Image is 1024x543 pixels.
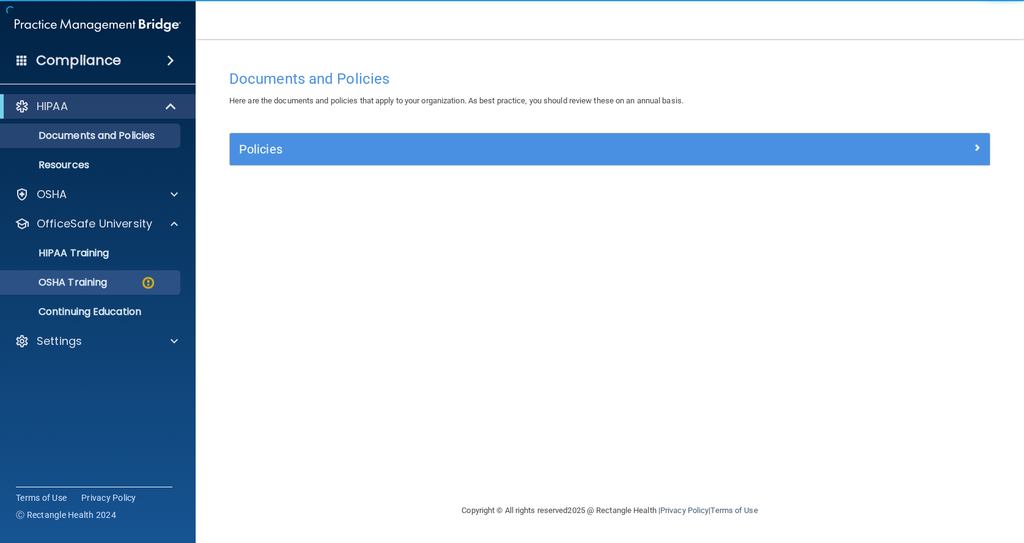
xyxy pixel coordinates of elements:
p: Settings [37,334,82,349]
a: Terms of Use [16,492,67,504]
img: warning-circle.0cc9ac19.png [141,275,156,290]
p: Resources [8,159,175,171]
a: HIPAA [15,99,177,114]
p: Continuing Education [8,306,175,318]
p: HIPAA [37,99,68,114]
a: OSHA [15,187,178,202]
span: Ⓒ Rectangle Health 2024 [16,509,116,521]
a: Settings [15,334,178,349]
h5: Policies [239,142,790,156]
p: OSHA [37,187,67,202]
div: Copyright © All rights reserved 2025 @ Rectangle Health | | [387,491,833,530]
a: OfficeSafe University [15,216,178,231]
img: PMB logo [15,13,181,37]
a: Policies [239,139,981,159]
p: OfficeSafe University [37,216,152,231]
p: HIPAA Training [8,247,109,259]
h4: Compliance [36,52,121,69]
span: Here are the documents and policies that apply to your organization. As best practice, you should... [229,96,683,105]
a: Privacy Policy [81,492,136,504]
a: Privacy Policy [660,506,709,515]
h4: Documents and Policies [229,71,990,87]
a: Terms of Use [710,506,757,515]
p: OSHA Training [8,276,107,289]
p: Documents and Policies [8,130,175,142]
